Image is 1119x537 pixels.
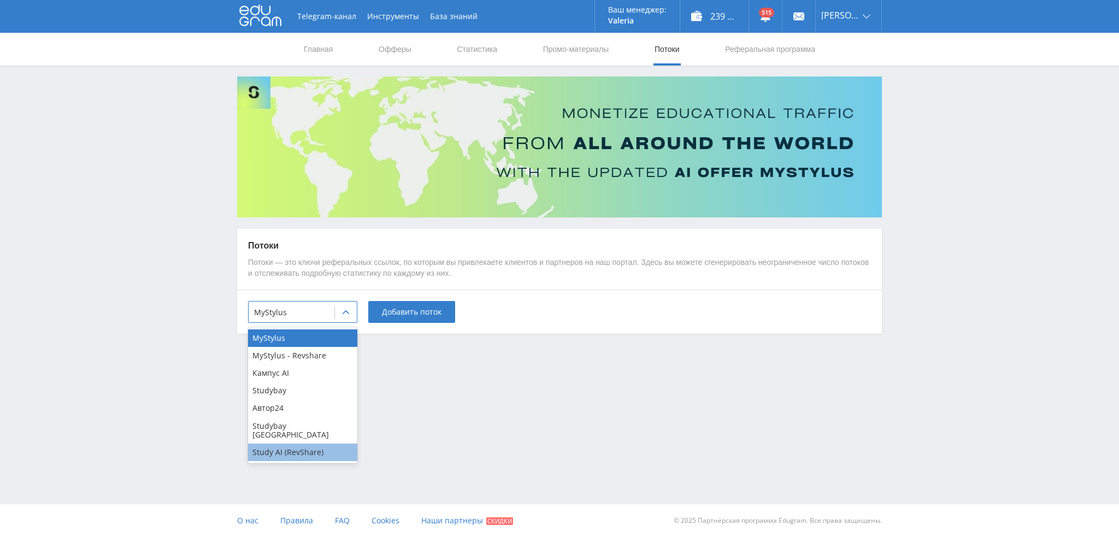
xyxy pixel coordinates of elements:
[248,257,871,279] p: Потоки — это ключи реферальных ссылок, по которым вы привлекаете клиентов и партнеров на наш порт...
[368,301,455,323] button: Добавить поток
[421,504,513,537] a: Наши партнеры Скидки
[248,444,357,461] div: Study AI (RevShare)
[486,517,513,525] span: Скидки
[821,11,859,20] span: [PERSON_NAME]
[608,5,667,14] p: Ваш менеджер:
[335,515,350,526] span: FAQ
[248,240,871,252] p: Потоки
[248,364,357,382] div: Кампус AI
[608,16,667,25] p: Valeria
[382,308,441,316] span: Добавить поток
[248,347,357,364] div: MyStylus - Revshare
[237,515,258,526] span: О нас
[248,399,357,417] div: Автор24
[237,504,258,537] a: О нас
[421,515,483,526] span: Наши партнеры
[280,504,313,537] a: Правила
[456,33,498,66] a: Статистика
[237,76,882,217] img: Banner
[280,515,313,526] span: Правила
[378,33,413,66] a: Офферы
[248,329,357,347] div: MyStylus
[372,504,399,537] a: Cookies
[653,33,681,66] a: Потоки
[565,504,882,537] div: © 2025 Партнёрская программа Edugram. Все права защищены.
[724,33,816,66] a: Реферальная программа
[248,382,357,399] div: Studybay
[248,417,357,444] div: Studybay [GEOGRAPHIC_DATA]
[303,33,334,66] a: Главная
[372,515,399,526] span: Cookies
[335,504,350,537] a: FAQ
[542,33,610,66] a: Промо-материалы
